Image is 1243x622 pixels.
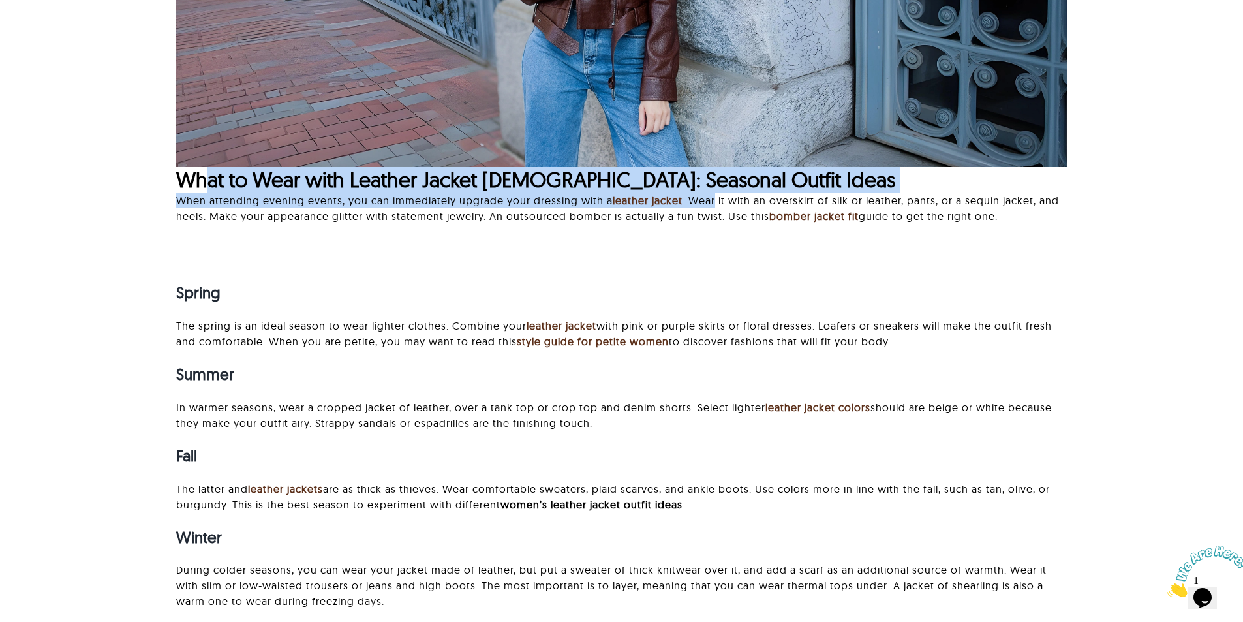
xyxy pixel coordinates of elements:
[248,482,323,495] a: leather jackets
[176,446,197,465] strong: Fall
[176,193,1067,224] p: When attending evening events, you can immediately upgrade your dressing with a . Wear it with an...
[769,210,859,223] a: bomber jacket fit
[176,318,1067,349] p: The spring is an ideal season to wear lighter clothes. Combine your with pink or purple skirts or...
[613,194,683,207] a: leather jacket
[176,364,234,384] strong: Summer
[176,527,222,547] strong: Winter
[176,399,1067,431] p: In warmer seasons, wear a cropped jacket of leather, over a tank top or crop top and denim shorts...
[765,401,870,414] a: leather jacket colors
[176,283,221,302] strong: Spring
[500,498,683,511] strong: women’s leather jacket outfit ideas
[527,319,596,332] a: leather jacket
[517,335,669,348] a: style guide for petite women
[176,166,895,193] span: What to Wear with Leather Jacket [DEMOGRAPHIC_DATA]: Seasonal Outfit Ideas
[5,5,10,16] span: 1
[176,481,1067,512] p: The latter and are as thick as thieves. Wear comfortable sweaters, plaid scarves, and ankle boots...
[1162,540,1243,602] iframe: chat widget
[5,5,86,57] img: Chat attention grabber
[176,562,1067,609] p: During colder seasons, you can wear your jacket made of leather, but put a sweater of thick knitw...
